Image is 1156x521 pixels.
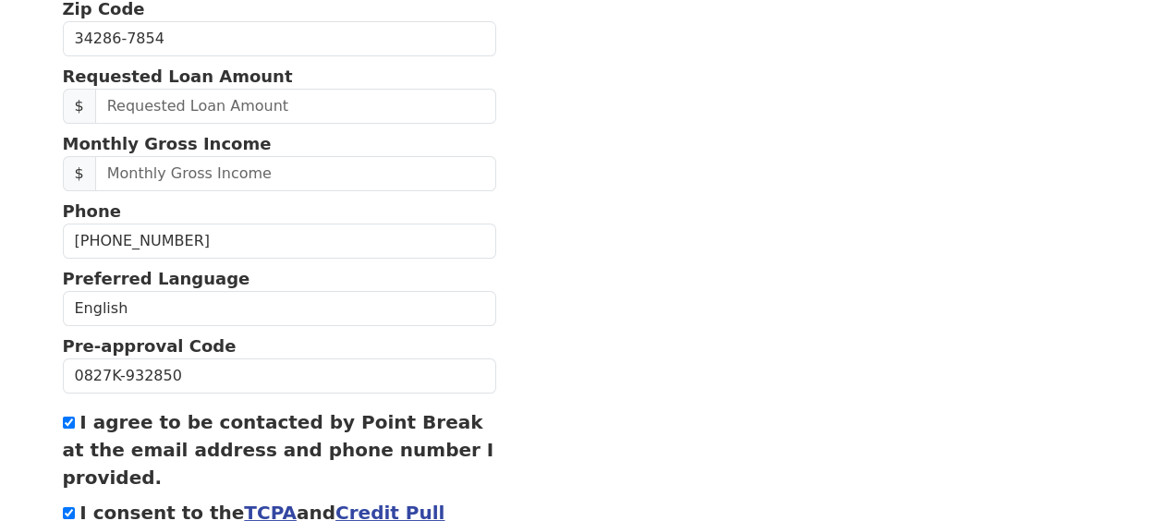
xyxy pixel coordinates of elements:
[63,131,497,156] p: Monthly Gross Income
[63,67,293,86] strong: Requested Loan Amount
[63,358,497,394] input: Pre-approval Code
[95,89,496,124] input: Requested Loan Amount
[63,411,494,489] label: I agree to be contacted by Point Break at the email address and phone number I provided.
[63,201,121,221] strong: Phone
[63,269,250,288] strong: Preferred Language
[95,156,496,191] input: Monthly Gross Income
[63,156,96,191] span: $
[63,21,497,56] input: Zip Code
[63,89,96,124] span: $
[63,224,497,259] input: Phone
[63,336,237,356] strong: Pre-approval Code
